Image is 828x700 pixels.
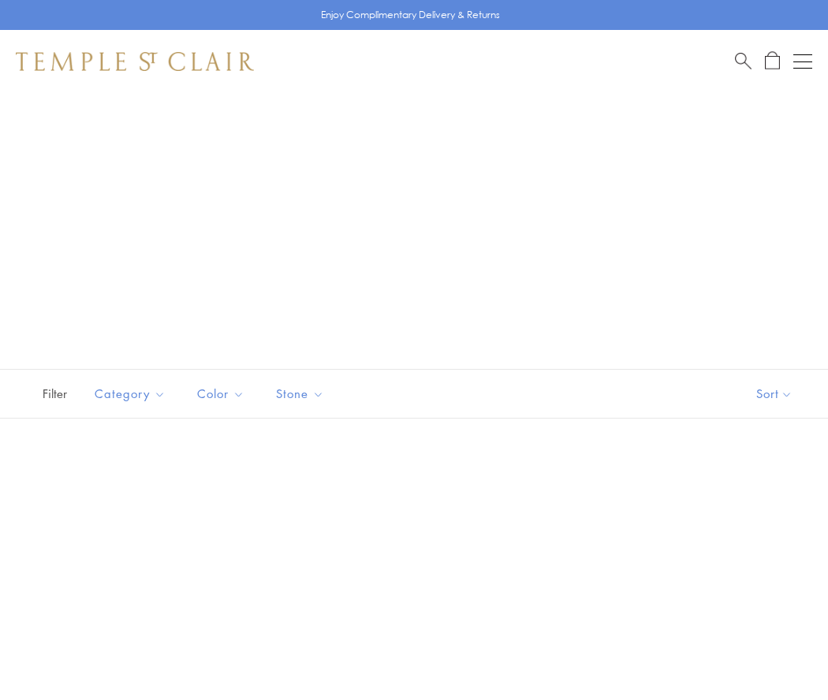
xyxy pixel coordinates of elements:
[83,376,177,411] button: Category
[189,384,256,404] span: Color
[735,51,752,71] a: Search
[321,7,500,23] p: Enjoy Complimentary Delivery & Returns
[765,51,780,71] a: Open Shopping Bag
[16,52,254,71] img: Temple St. Clair
[268,384,336,404] span: Stone
[87,384,177,404] span: Category
[793,52,812,71] button: Open navigation
[721,370,828,418] button: Show sort by
[264,376,336,411] button: Stone
[185,376,256,411] button: Color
